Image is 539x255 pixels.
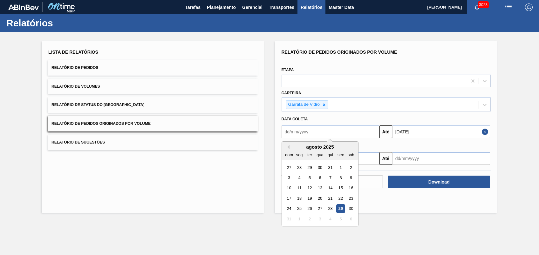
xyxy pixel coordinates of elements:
div: Choose sexta-feira, 22 de agosto de 2025 [336,194,345,203]
div: Choose sábado, 30 de agosto de 2025 [346,205,355,213]
div: Choose domingo, 10 de agosto de 2025 [285,184,293,192]
span: Tarefas [185,3,201,11]
span: Relatório de Volumes [51,84,100,89]
button: Até [379,152,392,165]
div: Garrafa de Vidro [286,101,321,109]
div: Not available domingo, 31 de agosto de 2025 [285,215,293,223]
div: Choose segunda-feira, 28 de julho de 2025 [295,163,304,172]
div: Not available terça-feira, 2 de setembro de 2025 [305,215,314,223]
button: Relatório de Sugestões [48,135,257,150]
span: Relatório de Status do [GEOGRAPHIC_DATA] [51,103,144,107]
div: Choose domingo, 27 de julho de 2025 [285,163,293,172]
div: ter [305,151,314,159]
div: Choose sexta-feira, 15 de agosto de 2025 [336,184,345,192]
button: Limpar [281,176,383,188]
div: Not available sexta-feira, 5 de setembro de 2025 [336,215,345,223]
div: Choose quarta-feira, 13 de agosto de 2025 [316,184,324,192]
div: Choose terça-feira, 5 de agosto de 2025 [305,173,314,182]
span: Relatório de Sugestões [51,140,105,144]
div: Choose quarta-feira, 6 de agosto de 2025 [316,173,324,182]
div: Choose domingo, 3 de agosto de 2025 [285,173,293,182]
span: Master Data [329,3,354,11]
button: Relatório de Status do [GEOGRAPHIC_DATA] [48,97,257,113]
span: Gerencial [242,3,263,11]
div: dom [285,151,293,159]
div: Choose terça-feira, 19 de agosto de 2025 [305,194,314,203]
div: Choose terça-feira, 26 de agosto de 2025 [305,205,314,213]
div: Not available quinta-feira, 4 de setembro de 2025 [326,215,334,223]
div: Choose domingo, 24 de agosto de 2025 [285,205,293,213]
button: Close [482,125,490,138]
button: Até [379,125,392,138]
input: dd/mm/yyyy [282,125,379,138]
div: Not available sábado, 6 de setembro de 2025 [346,215,355,223]
label: Etapa [282,68,294,72]
div: Not available segunda-feira, 1 de setembro de 2025 [295,215,304,223]
button: Relatório de Pedidos [48,60,257,76]
div: Choose segunda-feira, 4 de agosto de 2025 [295,173,304,182]
span: Relatório de Pedidos Originados por Volume [282,50,397,55]
input: dd/mm/yyyy [392,125,490,138]
button: Relatório de Volumes [48,79,257,94]
label: Carteira [282,91,301,95]
span: Relatórios [301,3,322,11]
span: Planejamento [207,3,236,11]
div: Choose segunda-feira, 18 de agosto de 2025 [295,194,304,203]
div: Choose quinta-feira, 7 de agosto de 2025 [326,173,334,182]
button: Download [388,176,490,188]
div: Choose quarta-feira, 27 de agosto de 2025 [316,205,324,213]
div: Choose quinta-feira, 21 de agosto de 2025 [326,194,334,203]
span: Relatório de Pedidos Originados por Volume [51,121,151,126]
span: Data coleta [282,117,308,121]
div: Choose sábado, 9 de agosto de 2025 [346,173,355,182]
div: seg [295,151,304,159]
div: Not available quarta-feira, 3 de setembro de 2025 [316,215,324,223]
div: month 2025-08 [284,162,356,224]
div: Choose sábado, 16 de agosto de 2025 [346,184,355,192]
div: Choose sexta-feira, 8 de agosto de 2025 [336,173,345,182]
div: agosto 2025 [282,144,358,150]
img: Logout [525,3,533,11]
div: qua [316,151,324,159]
div: Choose quarta-feira, 20 de agosto de 2025 [316,194,324,203]
div: Choose terça-feira, 29 de julho de 2025 [305,163,314,172]
button: Previous Month [285,145,290,149]
div: Choose segunda-feira, 11 de agosto de 2025 [295,184,304,192]
div: Choose quinta-feira, 14 de agosto de 2025 [326,184,334,192]
div: Choose sábado, 2 de agosto de 2025 [346,163,355,172]
div: Choose terça-feira, 12 de agosto de 2025 [305,184,314,192]
input: dd/mm/yyyy [392,152,490,165]
div: sab [346,151,355,159]
div: Choose sexta-feira, 29 de agosto de 2025 [336,205,345,213]
button: Notificações [467,3,487,12]
div: Choose quarta-feira, 30 de julho de 2025 [316,163,324,172]
div: Choose quinta-feira, 28 de agosto de 2025 [326,205,334,213]
div: sex [336,151,345,159]
div: Choose quinta-feira, 31 de julho de 2025 [326,163,334,172]
span: 3023 [478,1,489,8]
button: Relatório de Pedidos Originados por Volume [48,116,257,131]
div: Choose sábado, 23 de agosto de 2025 [346,194,355,203]
span: Transportes [269,3,294,11]
div: Choose segunda-feira, 25 de agosto de 2025 [295,205,304,213]
div: Choose domingo, 17 de agosto de 2025 [285,194,293,203]
div: Choose sexta-feira, 1 de agosto de 2025 [336,163,345,172]
div: qui [326,151,334,159]
span: Relatório de Pedidos [51,65,98,70]
span: Lista de Relatórios [48,50,98,55]
h1: Relatórios [6,19,119,27]
img: TNhmsLtSVTkK8tSr43FrP2fwEKptu5GPRR3wAAAABJRU5ErkJggg== [8,4,39,10]
img: userActions [505,3,512,11]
